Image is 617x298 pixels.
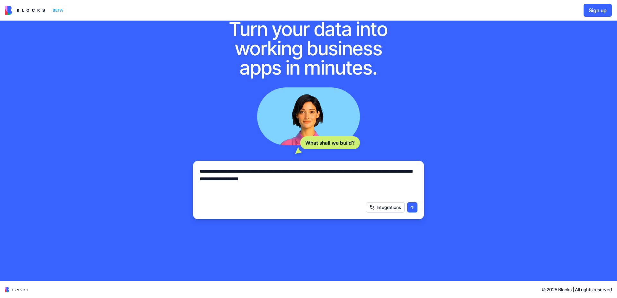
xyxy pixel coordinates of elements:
button: Integrations [366,202,405,212]
h1: Turn your data into working business apps in minutes. [216,19,401,77]
button: Sign up [584,4,612,17]
div: BETA [50,6,66,15]
a: BETA [5,6,66,15]
img: logo [5,6,45,15]
div: What shall we build? [300,136,360,149]
span: © 2025 Blocks | All rights reserved [542,286,612,293]
img: logo [5,287,28,292]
